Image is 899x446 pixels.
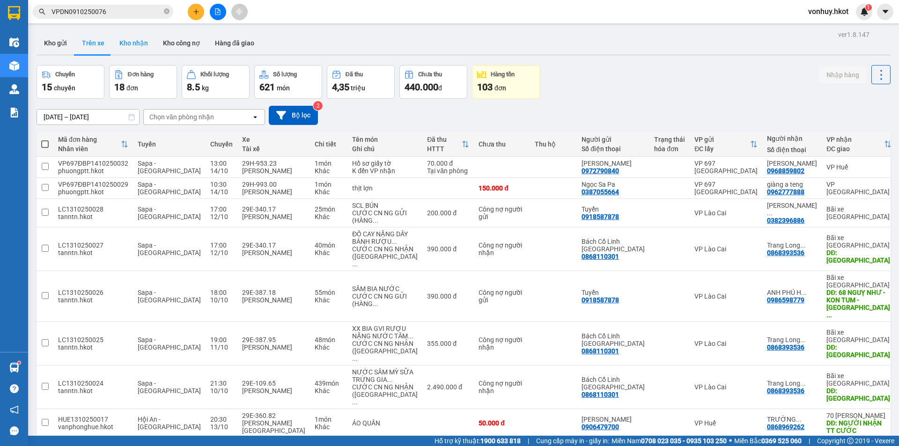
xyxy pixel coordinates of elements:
button: Trên xe [74,32,112,54]
div: VP nhận [826,136,884,143]
div: Trang Long Biên (Bách Cổ Linh) [767,336,817,344]
span: aim [236,8,243,15]
div: Khác [315,249,343,256]
span: ... [391,238,397,245]
span: ... [387,376,393,383]
div: VP Huế [694,419,758,427]
img: warehouse-icon [9,84,19,94]
div: 0868393536 [767,249,804,256]
div: 29E-387.95 [242,336,305,344]
div: Khác [315,213,343,220]
div: DĐ: Long Biên [826,344,892,358]
div: CƯỚC CN NG NHẬN (HÀNG ĐI 11/10) [352,340,418,362]
div: 13:00 [210,160,233,167]
span: ... [352,355,358,362]
div: LC1310250027 [58,241,128,249]
div: 29E-340.17 [242,241,305,249]
div: 14/10 [210,188,233,196]
div: Trang Long Biên (Bách Cổ Linh) [767,380,817,387]
div: hóa đơn [654,145,685,153]
div: Tên món [352,136,418,143]
div: Bãi xe [GEOGRAPHIC_DATA] [826,274,892,289]
button: caret-down [877,4,893,20]
div: 0918587878 [582,213,619,220]
div: Công nợ người gửi [479,289,525,304]
div: 355.000 đ [427,340,469,347]
span: ... [767,209,773,217]
button: Hàng tồn103đơn [472,65,540,99]
div: Công nợ người nhận [479,241,525,256]
span: ... [800,241,806,249]
span: 15 [42,81,52,93]
button: Kho nhận [112,32,155,54]
div: CƯỚC CN NG NHẬN (HÀNG ĐI 12/10 [352,245,418,268]
div: Đơn hàng [128,71,154,78]
div: TẤN DŨNG [582,416,645,423]
div: 12/10 [210,249,233,256]
button: Bộ lọc [269,106,318,125]
div: CƯỚC CN NG GỬI (HÀNG ĐI 12/10) [352,209,418,224]
span: ⚪️ [729,439,732,443]
button: Đơn hàng18đơn [109,65,177,99]
span: đơn [494,84,506,92]
svg: open [251,113,259,121]
div: Thu hộ [535,140,572,148]
span: Sapa - [GEOGRAPHIC_DATA] [138,205,201,220]
button: Chưa thu440.000đ [399,65,467,99]
div: Đã thu [346,71,363,78]
span: ... [352,398,358,406]
div: Tại văn phòng [427,167,469,175]
div: VP Lào Cai [694,292,758,300]
button: Kho gửi [37,32,74,54]
span: kg [202,84,209,92]
div: VP Lào Cai [694,383,758,391]
div: ANH PHÚ HÀ ĐÔNG [767,289,817,296]
div: VP Lào Cai [694,340,758,347]
div: ĐC lấy [694,145,750,153]
div: Khác [315,387,343,395]
div: SÂM BIA NƯỚC [352,285,418,292]
div: Tuyển [582,289,645,296]
span: copyright [847,438,854,444]
div: [PERSON_NAME] [242,249,305,256]
div: HTTT [427,145,462,153]
div: ĐC giao [826,145,884,153]
div: Số lượng [273,71,297,78]
div: VP [GEOGRAPHIC_DATA] [826,181,892,196]
button: Chuyến15chuyến [37,65,104,99]
div: NƯỚC SÂM MỲ SỮA TRỨNG GIA VỊ CHÂN GÀ SCL BÁNH RƯỢU [352,368,418,383]
div: VP gửi [694,136,750,143]
th: Toggle SortBy [690,132,762,157]
div: 0868969262 [767,423,804,431]
div: VP697ĐBP1410250029 [58,181,128,188]
div: ver 1.8.147 [838,29,870,40]
div: Phan Thị Hảo [582,160,645,167]
div: 0868110301 [582,253,619,260]
div: Nhân viên [58,145,121,153]
div: [PERSON_NAME] [242,213,305,220]
div: 0868393536 [767,387,804,395]
div: VP 697 [GEOGRAPHIC_DATA] [694,160,758,175]
div: 13/10 [210,423,233,431]
span: 8.5 [187,81,200,93]
button: Khối lượng8.5kg [182,65,250,99]
div: 29H-953.23 [242,160,305,167]
div: Người gửi [582,136,645,143]
div: Chuyến [55,71,75,78]
div: 29E-387.18 [242,289,305,296]
span: message [10,426,19,435]
div: Ngọc Sa Pa [582,181,645,188]
div: Đã thu [427,136,462,143]
div: 17:00 [210,241,233,249]
div: DĐ: Long Biên [826,387,892,402]
div: Tài xế [242,145,305,153]
div: 0962777888 [767,188,804,196]
div: Khác [315,296,343,304]
div: 12/10 [210,213,233,220]
div: Số điện thoại [767,146,817,154]
input: Select a date range. [37,110,139,124]
div: 50.000 đ [479,419,525,427]
span: triệu [351,84,365,92]
input: Tìm tên, số ĐT hoặc mã đơn [52,7,162,17]
img: warehouse-icon [9,363,19,373]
